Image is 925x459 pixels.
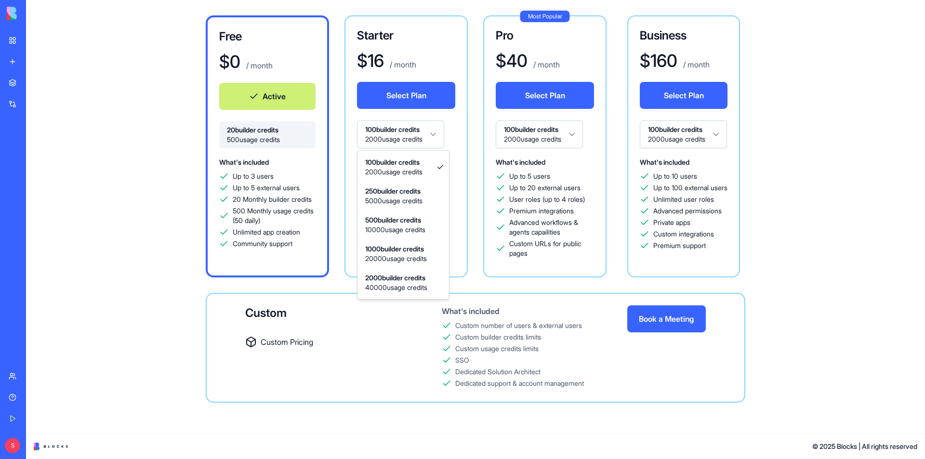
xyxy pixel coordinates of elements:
[365,186,423,196] span: 250 builder credits
[365,215,425,225] span: 500 builder credits
[365,196,423,206] span: 5000 usage credits
[365,273,427,283] span: 2000 builder credits
[365,254,427,263] span: 20000 usage credits
[365,244,427,254] span: 1000 builder credits
[365,167,423,177] span: 2000 usage credits
[365,157,423,167] span: 100 builder credits
[365,283,427,292] span: 40000 usage credits
[365,225,425,235] span: 10000 usage credits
